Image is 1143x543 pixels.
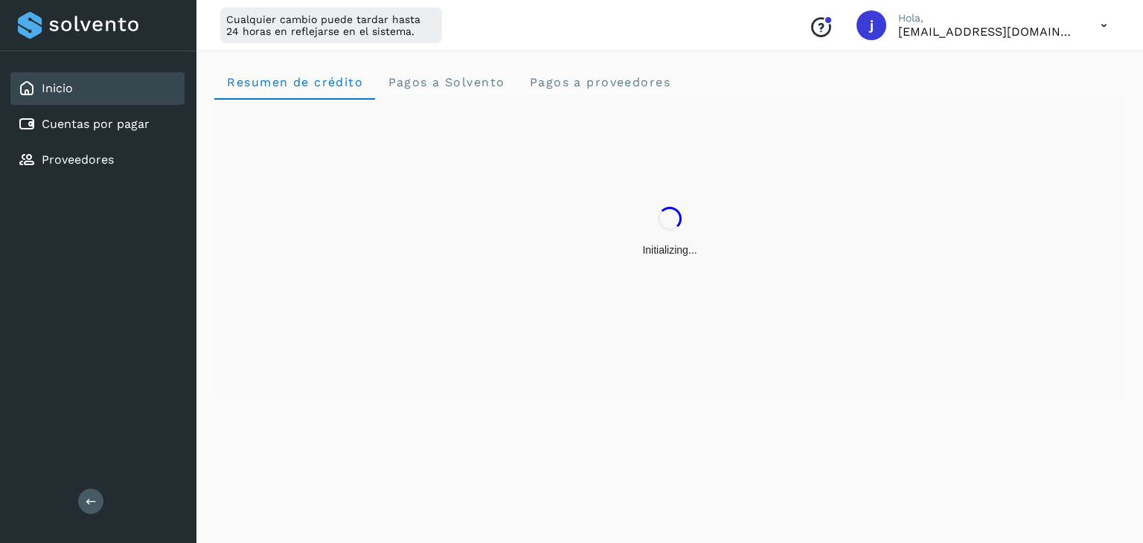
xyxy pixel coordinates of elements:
[10,108,185,141] div: Cuentas por pagar
[387,75,505,89] span: Pagos a Solvento
[42,81,73,95] a: Inicio
[42,117,150,131] a: Cuentas por pagar
[226,75,363,89] span: Resumen de crédito
[898,12,1077,25] p: Hola,
[10,144,185,176] div: Proveedores
[528,75,670,89] span: Pagos a proveedores
[42,152,114,167] a: Proveedores
[898,25,1077,39] p: jrodriguez@kalapata.co
[10,72,185,105] div: Inicio
[220,7,442,43] div: Cualquier cambio puede tardar hasta 24 horas en reflejarse en el sistema.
